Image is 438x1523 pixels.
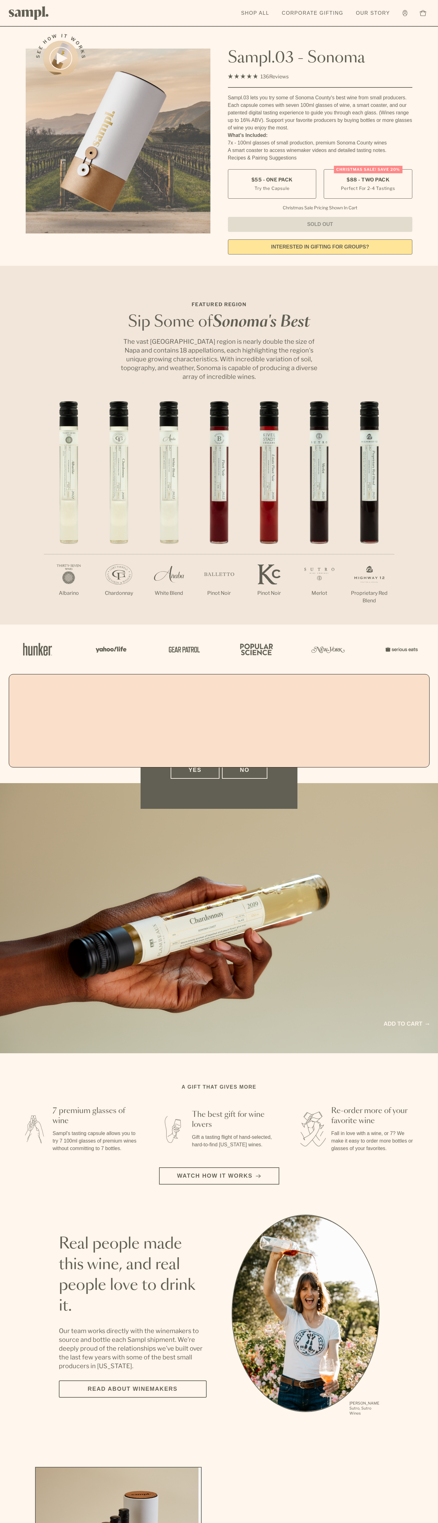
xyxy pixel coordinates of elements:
a: Shop All [238,6,272,20]
a: Corporate Gifting [279,6,347,20]
button: Yes [171,761,219,779]
div: slide 1 [232,1215,379,1416]
button: Sold Out [228,217,413,232]
img: Sampl logo [9,6,49,20]
div: 136Reviews [228,72,289,81]
small: Perfect For 2-4 Tastings [341,185,395,191]
p: Merlot [294,589,344,597]
li: 6 / 7 [294,401,344,617]
a: Add to cart [384,1020,429,1028]
li: 5 / 7 [244,401,294,617]
li: 2 / 7 [94,401,144,617]
p: Pinot Noir [194,589,244,597]
p: Pinot Noir [244,589,294,597]
small: Try the Capsule [255,185,289,191]
p: Chardonnay [94,589,144,597]
button: See how it works [43,41,78,76]
img: Sampl.03 - Sonoma [26,49,210,233]
span: $55 - One Pack [251,176,293,183]
li: 4 / 7 [194,401,244,617]
div: Christmas SALE! Save 20% [334,166,402,173]
ul: carousel [232,1215,379,1416]
li: 3 / 7 [144,401,194,617]
p: White Blend [144,589,194,597]
li: 7 / 7 [344,401,394,625]
span: $88 - Two Pack [347,176,389,183]
p: Proprietary Red Blend [344,589,394,604]
a: interested in gifting for groups? [228,239,413,254]
li: 1 / 7 [44,401,94,617]
p: [PERSON_NAME] Sutro, Sutro Wines [349,1401,379,1416]
button: No [222,761,267,779]
p: Albarino [44,589,94,597]
a: Our Story [353,6,393,20]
